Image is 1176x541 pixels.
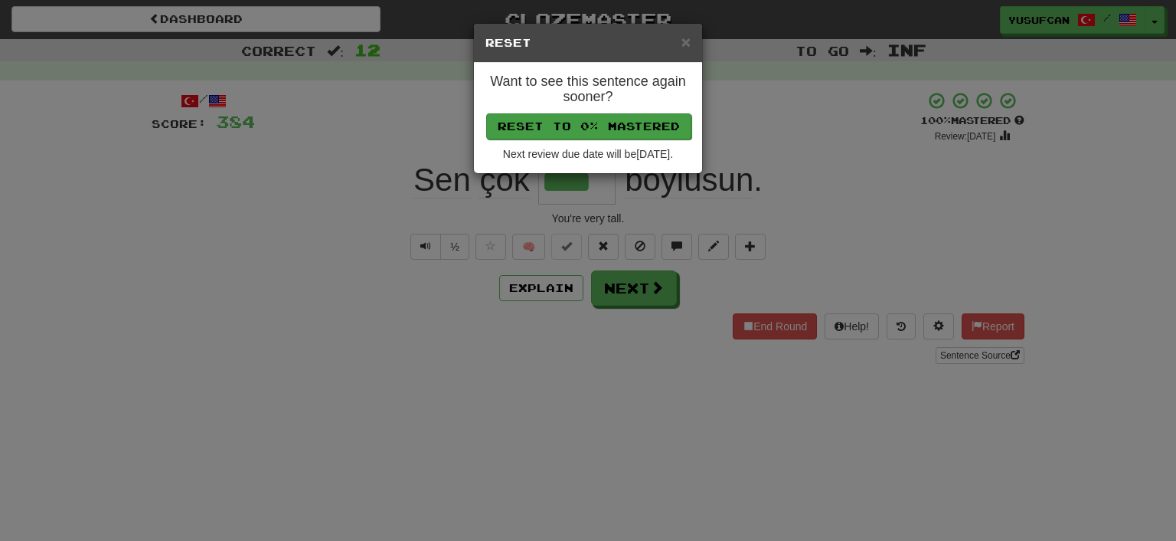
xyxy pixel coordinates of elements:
h4: Want to see this sentence again sooner? [485,74,691,105]
button: Close [681,34,691,50]
button: Reset to 0% Mastered [486,113,691,139]
div: Next review due date will be [DATE] . [485,146,691,162]
h5: Reset [485,35,691,51]
span: × [681,33,691,51]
